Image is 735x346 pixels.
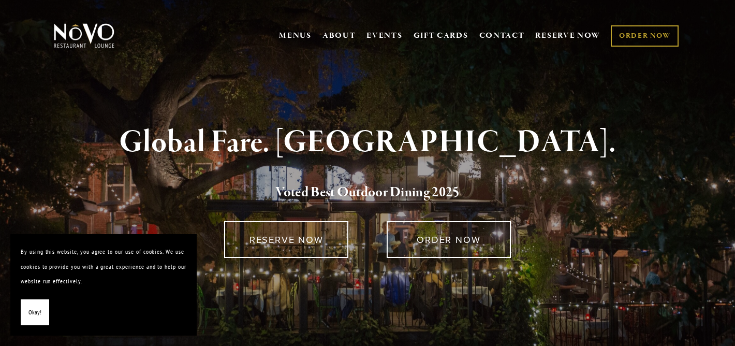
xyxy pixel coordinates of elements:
a: ORDER NOW [387,221,511,258]
a: RESERVE NOW [535,26,600,46]
strong: Global Fare. [GEOGRAPHIC_DATA]. [119,123,615,162]
a: CONTACT [479,26,525,46]
a: MENUS [279,31,312,41]
img: Novo Restaurant &amp; Lounge [52,23,116,49]
span: Okay! [28,305,41,320]
a: ORDER NOW [611,25,679,47]
a: RESERVE NOW [224,221,348,258]
h2: 5 [71,182,665,204]
a: ABOUT [322,31,356,41]
a: GIFT CARDS [414,26,468,46]
a: EVENTS [366,31,402,41]
p: By using this website, you agree to our use of cookies. We use cookies to provide you with a grea... [21,244,186,289]
a: Voted Best Outdoor Dining 202 [275,183,452,203]
section: Cookie banner [10,234,197,336]
button: Okay! [21,299,49,326]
